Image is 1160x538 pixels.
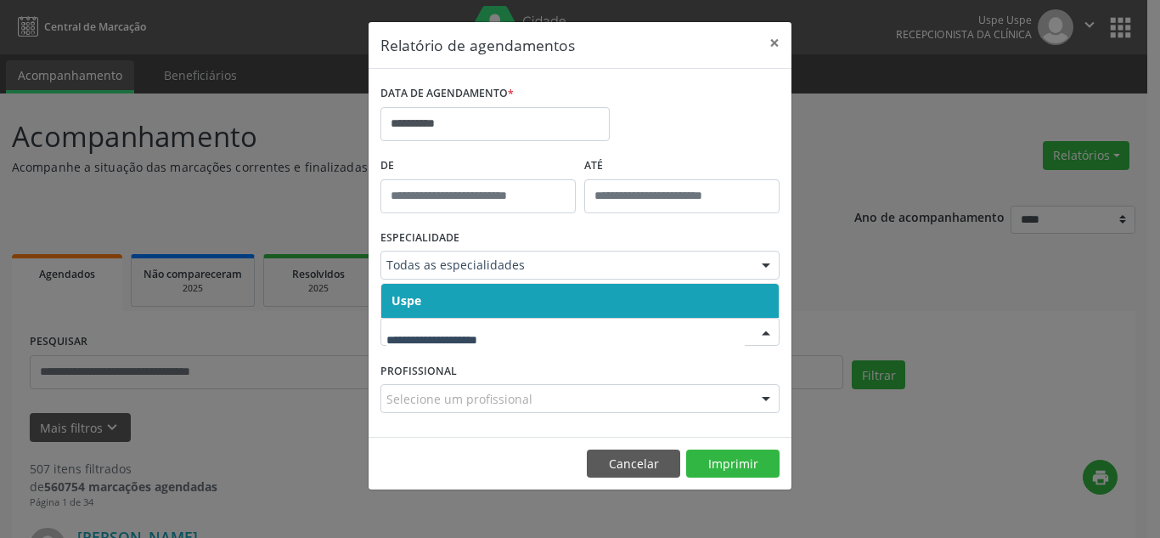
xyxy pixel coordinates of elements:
label: DATA DE AGENDAMENTO [380,81,514,107]
span: Uspe [391,292,421,309]
label: ATÉ [584,153,780,179]
button: Close [757,22,791,64]
h5: Relatório de agendamentos [380,34,575,56]
span: Todas as especialidades [386,257,745,274]
label: ESPECIALIDADE [380,225,459,252]
span: Selecione um profissional [386,390,532,408]
button: Imprimir [686,450,780,479]
label: De [380,153,576,179]
label: PROFISSIONAL [380,358,457,384]
button: Cancelar [587,450,680,479]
